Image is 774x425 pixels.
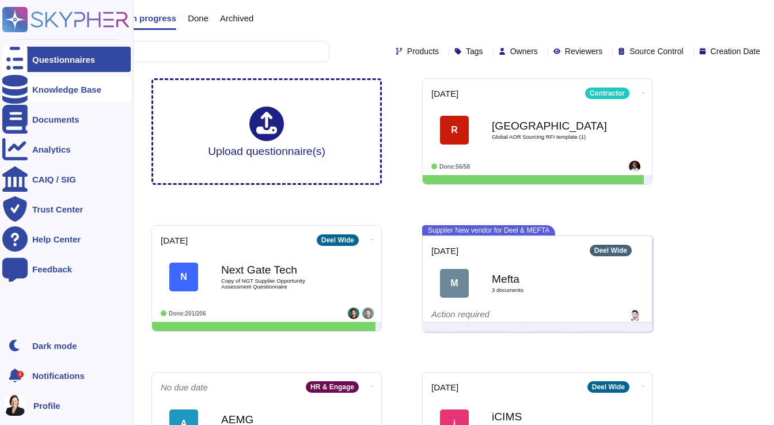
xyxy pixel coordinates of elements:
div: M [440,269,469,298]
div: HR & Engage [306,381,359,393]
img: user [348,308,359,319]
div: Documents [32,115,79,124]
div: Trust Center [32,205,83,214]
span: No due date [161,383,208,392]
span: Source Control [629,47,683,55]
div: CAIQ / SIG [32,175,76,184]
div: Help Center [32,235,81,244]
b: [GEOGRAPHIC_DATA] [492,120,607,131]
span: Action required [431,309,490,319]
div: N [169,263,198,291]
img: user [362,308,374,319]
span: Profile [33,401,60,410]
span: Notifications [32,371,85,380]
span: Done [188,14,208,22]
a: Trust Center [2,196,131,222]
span: [DATE] [431,246,458,255]
span: Creation Date [711,47,760,55]
b: Mefta [492,274,607,284]
span: Copy of NGT Supplier Opportunity Assessment Questionnaire [221,278,336,289]
div: R [440,116,469,145]
span: Owners [510,47,538,55]
div: Deel Wide [590,245,632,256]
span: Products [407,47,439,55]
div: Questionnaires [32,55,95,64]
img: user [629,310,640,321]
a: CAIQ / SIG [2,166,131,192]
div: Deel Wide [317,234,359,246]
a: Questionnaires [2,47,131,72]
div: Dark mode [32,341,77,350]
input: Search by keywords [45,41,329,62]
span: [DATE] [431,89,458,98]
div: 2 [17,371,24,378]
div: Deel Wide [587,381,629,393]
span: Done: 56/58 [439,164,470,170]
span: Tags [466,47,483,55]
img: user [629,161,640,172]
img: user [5,395,25,416]
div: Analytics [32,145,71,154]
span: Supplier New vendor for Deel & MEFTA [422,225,555,236]
div: Upload questionnaire(s) [208,107,325,157]
span: [DATE] [431,383,458,392]
span: Done: 201/206 [169,310,206,317]
b: Next Gate Tech [221,264,336,275]
a: Knowledge Base [2,77,131,102]
div: Contractor [585,88,629,99]
span: Reviewers [565,47,602,55]
span: Global AOR Sourcing RFI template (1) [492,134,607,140]
span: 3 document s [492,287,607,293]
button: user [2,393,33,418]
div: Knowledge Base [32,85,101,94]
span: Archived [220,14,253,22]
a: Analytics [2,136,131,162]
b: iCIMS [492,411,607,422]
a: Documents [2,107,131,132]
div: Feedback [32,265,72,274]
span: [DATE] [161,236,188,245]
b: AEMG [221,414,336,425]
a: Help Center [2,226,131,252]
a: Feedback [2,256,131,282]
span: In progress [129,14,176,22]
